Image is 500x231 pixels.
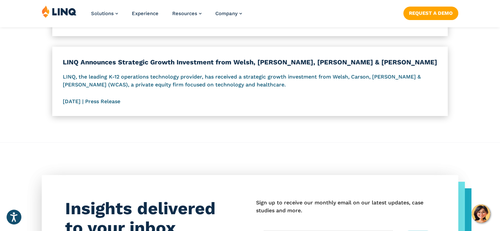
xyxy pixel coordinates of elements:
a: Company [215,11,242,16]
span: Resources [172,11,197,16]
a: Solutions [91,11,118,16]
a: Resources [172,11,202,16]
a: LINQ Announces Strategic Growth Investment from Welsh, [PERSON_NAME], [PERSON_NAME] & [PERSON_NAM... [52,47,448,116]
a: Experience [132,11,158,16]
button: Hello, have a question? Let’s chat. [472,204,490,223]
span: Solutions [91,11,114,16]
a: Request a Demo [403,7,458,20]
img: LINQ | K‑12 Software [42,5,77,18]
p: Sign up to receive our monthly email on our latest updates, case studies and more. [256,199,435,215]
nav: Primary Navigation [91,5,242,27]
p: LINQ, the leading K-12 operations technology provider, has received a strategic growth investment... [63,73,437,89]
span: Company [215,11,238,16]
nav: Button Navigation [403,5,458,20]
span: [DATE] | Press Release [63,57,437,105]
h3: LINQ Announces Strategic Growth Investment from Welsh, [PERSON_NAME], [PERSON_NAME] & [PERSON_NAME] [63,57,437,67]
